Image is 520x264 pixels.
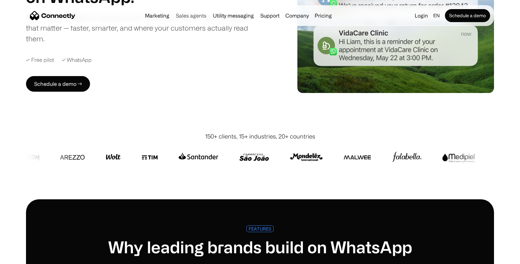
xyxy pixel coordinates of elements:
div: en [431,11,444,20]
div: ✓ WhatsApp [62,57,92,63]
div: FEATURES [249,226,271,231]
div: Company [283,11,311,20]
a: Schedule a demo → [26,76,90,92]
ul: Language list [13,253,39,262]
div: 150+ clients, 15+ industries, 20+ countries [205,132,315,141]
a: Pricing [312,13,334,18]
a: Utility messaging [210,13,256,18]
a: Login [412,11,431,20]
a: Marketing [142,13,172,18]
div: Company [285,11,309,20]
h1: Why leading brands build on WhatsApp [108,237,412,257]
aside: Language selected: English [6,252,39,262]
div: ✓ Free pilot [26,57,54,63]
a: Sales agents [173,13,209,18]
div: en [433,11,440,20]
div: From order updates to appointment reminders, deliver the messages that matter — faster, smarter, ... [26,12,257,44]
a: Schedule a demo [445,9,490,22]
a: Support [258,13,282,18]
a: home [30,11,75,20]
